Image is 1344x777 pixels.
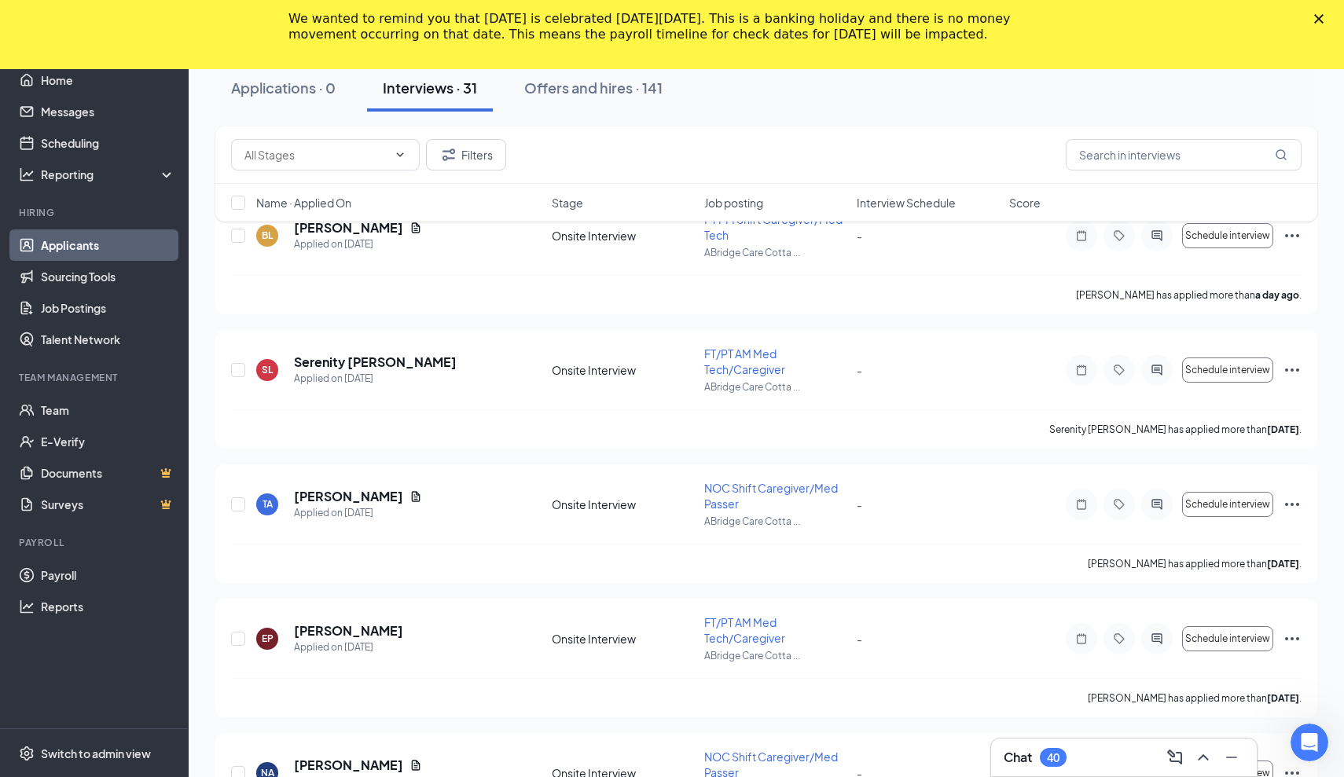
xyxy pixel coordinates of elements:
[1072,364,1091,376] svg: Note
[288,11,1030,42] div: We wanted to remind you that [DATE] is celebrated [DATE][DATE]. This is a banking holiday and the...
[552,631,695,647] div: Onsite Interview
[857,363,862,377] span: -
[1148,364,1166,376] svg: ActiveChat
[704,346,785,376] span: FT/PT AM Med Tech/Caregiver
[1182,357,1273,383] button: Schedule interview
[857,632,862,646] span: -
[1004,749,1032,766] h3: Chat
[1166,748,1184,767] svg: ComposeMessage
[857,229,862,243] span: -
[704,615,785,645] span: FT/PT AM Med Tech/Caregiver
[552,497,695,512] div: Onsite Interview
[41,229,175,261] a: Applicants
[409,759,422,772] svg: Document
[231,78,336,97] div: Applications · 0
[704,380,847,394] p: ABridge Care Cotta ...
[1267,423,1299,435] b: [DATE]
[439,145,458,164] svg: Filter
[1275,148,1287,161] svg: MagnifyingGlass
[1291,724,1328,761] iframe: Intercom live chat
[294,488,403,505] h5: [PERSON_NAME]
[1072,632,1091,645] svg: Note
[857,195,956,211] span: Interview Schedule
[41,324,175,355] a: Talent Network
[1182,626,1273,651] button: Schedule interview
[19,746,35,761] svg: Settings
[1072,498,1091,511] svg: Note
[41,261,175,292] a: Sourcing Tools
[294,236,422,252] div: Applied on [DATE]
[262,632,274,645] div: EP
[1219,745,1244,770] button: Minimize
[704,246,847,259] p: ABridge Care Cotta ...
[41,394,175,426] a: Team
[41,167,176,182] div: Reporting
[41,489,175,520] a: SurveysCrown
[41,96,175,127] a: Messages
[1148,632,1166,645] svg: ActiveChat
[409,490,422,503] svg: Document
[426,139,506,170] button: Filter Filters
[294,371,457,387] div: Applied on [DATE]
[704,649,847,662] p: ABridge Care Cotta ...
[262,363,273,376] div: SL
[256,195,351,211] span: Name · Applied On
[1066,139,1302,170] input: Search in interviews
[41,746,151,761] div: Switch to admin view
[1283,495,1302,514] svg: Ellipses
[1110,364,1129,376] svg: Tag
[1267,558,1299,570] b: [DATE]
[524,78,663,97] div: Offers and hires · 141
[1009,195,1041,211] span: Score
[41,559,175,591] a: Payroll
[1194,748,1213,767] svg: ChevronUp
[1162,745,1188,770] button: ComposeMessage
[1283,629,1302,648] svg: Ellipses
[1267,692,1299,704] b: [DATE]
[244,146,387,163] input: All Stages
[1088,691,1302,705] p: [PERSON_NAME] has applied more than .
[19,167,35,182] svg: Analysis
[1110,498,1129,511] svg: Tag
[704,481,838,511] span: NOC Shift Caregiver/Med Passer
[552,195,583,211] span: Stage
[1148,498,1166,511] svg: ActiveChat
[1076,288,1302,302] p: [PERSON_NAME] has applied more than .
[1110,632,1129,645] svg: Tag
[857,497,862,511] span: -
[552,362,695,378] div: Onsite Interview
[41,591,175,622] a: Reports
[294,354,457,371] h5: Serenity [PERSON_NAME]
[19,371,172,384] div: Team Management
[1255,289,1299,301] b: a day ago
[41,426,175,457] a: E-Verify
[19,206,172,219] div: Hiring
[1088,557,1302,570] p: [PERSON_NAME] has applied more than .
[383,78,477,97] div: Interviews · 31
[41,292,175,324] a: Job Postings
[41,64,175,96] a: Home
[704,515,847,528] p: ABridge Care Cotta ...
[704,195,763,211] span: Job posting
[1222,748,1241,767] svg: Minimize
[294,757,403,774] h5: [PERSON_NAME]
[294,640,403,655] div: Applied on [DATE]
[41,457,175,489] a: DocumentsCrown
[1049,423,1302,436] p: Serenity [PERSON_NAME] has applied more than .
[294,622,403,640] h5: [PERSON_NAME]
[1047,751,1059,764] div: 40
[1185,365,1270,376] span: Schedule interview
[19,536,172,549] div: Payroll
[1182,492,1273,517] button: Schedule interview
[1283,361,1302,379] svg: Ellipses
[263,497,273,511] div: TA
[1185,633,1270,644] span: Schedule interview
[294,505,422,521] div: Applied on [DATE]
[1191,745,1216,770] button: ChevronUp
[41,127,175,159] a: Scheduling
[394,148,406,161] svg: ChevronDown
[1185,499,1270,510] span: Schedule interview
[1314,14,1330,24] div: Close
